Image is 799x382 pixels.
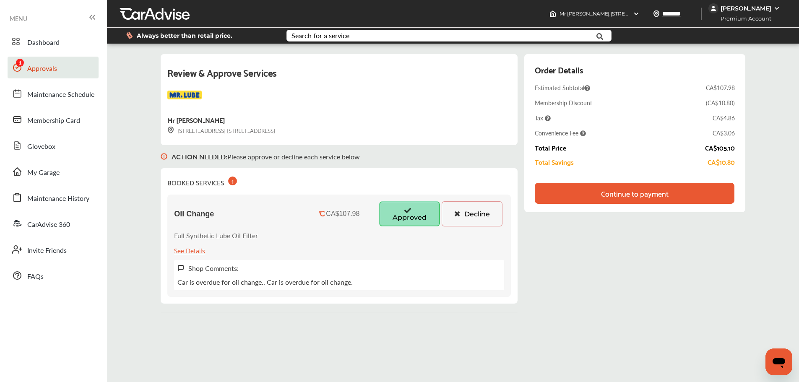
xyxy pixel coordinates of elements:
p: Full Synthetic Lube Oil Filter [174,231,258,240]
span: Tax [535,114,551,122]
div: BOOKED SERVICES [167,175,237,188]
div: Total Savings [535,158,574,166]
span: Mr [PERSON_NAME] , [STREET_ADDRESS] SW [GEOGRAPHIC_DATA] , AB T2Y 5G8 [560,10,753,17]
img: svg+xml;base64,PHN2ZyB3aWR0aD0iMTYiIGhlaWdodD0iMTciIHZpZXdCb3g9IjAgMCAxNiAxNyIgZmlsbD0ibm9uZSIgeG... [167,127,174,134]
a: Dashboard [8,31,99,52]
img: jVpblrzwTbfkPYzPPzSLxeg0AAAAASUVORK5CYII= [708,3,718,13]
img: location_vector.a44bc228.svg [653,10,660,17]
div: [STREET_ADDRESS] [STREET_ADDRESS] [167,125,275,135]
iframe: Button to launch messaging window [765,348,792,375]
label: Shop Comments: [188,263,239,273]
a: Maintenance History [8,187,99,208]
a: FAQs [8,265,99,286]
a: My Garage [8,161,99,182]
a: Membership Card [8,109,99,130]
img: svg+xml;base64,PHN2ZyB3aWR0aD0iMTYiIGhlaWdodD0iMTciIHZpZXdCb3g9IjAgMCAxNiAxNyIgZmlsbD0ibm9uZSIgeG... [177,265,184,272]
div: 1 [228,177,237,185]
span: Invite Friends [27,245,67,256]
span: Oil Change [174,210,214,218]
img: dollor_label_vector.a70140d1.svg [126,32,133,39]
img: svg+xml;base64,PHN2ZyB3aWR0aD0iMTYiIGhlaWdodD0iMTciIHZpZXdCb3g9IjAgMCAxNiAxNyIgZmlsbD0ibm9uZSIgeG... [161,145,167,168]
span: Membership Card [27,115,80,126]
span: Always better than retail price. [137,33,232,39]
div: Total Price [535,144,566,151]
span: My Garage [27,167,60,178]
b: ACTION NEEDED : [172,152,227,161]
span: Maintenance Schedule [27,89,94,100]
div: Search for a service [291,32,349,39]
p: Please approve or decline each service below [172,152,360,161]
span: Dashboard [27,37,60,48]
div: See Details [174,244,205,256]
img: logo-mr-lube.png [167,91,202,107]
span: Approvals [27,63,57,74]
div: CA$10.80 [708,158,735,166]
span: Premium Account [709,14,778,23]
div: CA$3.06 [713,129,735,137]
div: Review & Approve Services [167,64,511,91]
span: Maintenance History [27,193,89,204]
a: Maintenance Schedule [8,83,99,104]
div: Continue to payment [601,189,669,197]
div: ( CA$10.80 ) [706,99,735,107]
img: header-divider.bc55588e.svg [701,8,702,20]
div: [PERSON_NAME] [721,5,771,12]
button: Decline [442,201,502,226]
div: Membership Discount [535,99,592,107]
div: CA$4.86 [713,114,735,122]
span: MENU [10,15,27,22]
div: CA$105.10 [705,144,735,151]
a: Approvals [8,57,99,78]
span: Estimated Subtotal [535,83,590,92]
span: CarAdvise 360 [27,219,70,230]
span: Convenience Fee [535,129,586,137]
a: Invite Friends [8,239,99,260]
img: header-down-arrow.9dd2ce7d.svg [633,10,640,17]
span: FAQs [27,271,44,282]
div: CA$107.98 [326,210,359,218]
span: Glovebox [27,141,55,152]
img: header-home-logo.8d720a4f.svg [549,10,556,17]
div: Mr [PERSON_NAME] [167,114,225,125]
div: CA$107.98 [706,83,735,92]
button: Approved [379,201,440,226]
img: WGsFRI8htEPBVLJbROoPRyZpYNWhNONpIPPETTm6eUC0GeLEiAAAAAElFTkSuQmCC [773,5,780,12]
a: CarAdvise 360 [8,213,99,234]
a: Glovebox [8,135,99,156]
p: Car is overdue for oil change., Car is overdue for oil change. [177,277,353,287]
div: Order Details [535,62,583,77]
